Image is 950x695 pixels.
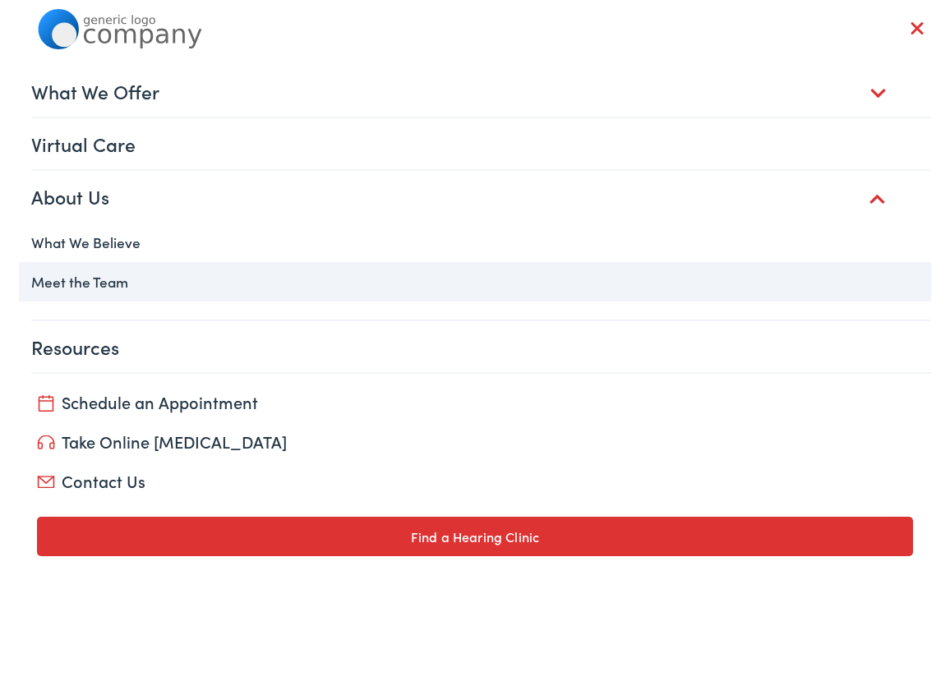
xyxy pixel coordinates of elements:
img: utility icon [37,476,55,489]
a: Take Online [MEDICAL_DATA] [37,430,913,453]
img: utility icon [37,435,55,450]
a: Contact Us [37,469,913,492]
a: Virtual Care [31,118,931,169]
img: utility icon [37,531,55,547]
a: About Us [31,171,931,222]
a: What We Offer [31,66,931,117]
a: Find a Hearing Clinic [37,517,913,556]
a: Meet the Team [19,262,931,301]
a: What We Believe [19,223,931,262]
img: utility icon [37,395,55,412]
a: Schedule an Appointment [37,390,913,413]
a: Resources [31,321,931,372]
